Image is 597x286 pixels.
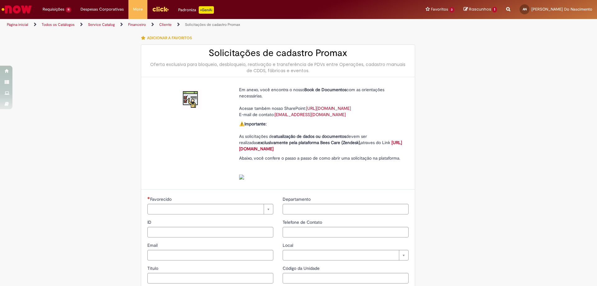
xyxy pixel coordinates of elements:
div: Padroniza [178,6,214,14]
div: Oferta exclusiva para bloqueio, desbloqueio, reativação e transferência de PDVs entre Operações, ... [147,61,409,74]
input: ID [147,227,273,237]
a: Limpar campo Favorecido [147,204,273,214]
span: AN [523,7,527,11]
input: Email [147,250,273,260]
span: 1 [492,7,497,12]
h2: Solicitações de cadastro Promax [147,48,409,58]
input: Departamento [283,204,409,214]
span: Local [283,242,294,248]
a: Financeiro [128,22,146,27]
a: Rascunhos [464,7,497,12]
img: Solicitações de cadastro Promax [181,90,201,110]
span: Rascunhos [469,6,491,12]
a: [EMAIL_ADDRESS][DOMAIN_NAME] [275,112,346,117]
a: Cliente [159,22,172,27]
span: [PERSON_NAME] Do Nascimento [531,7,592,12]
p: +GenAi [199,6,214,14]
span: Necessários - Favorecido [150,196,173,202]
a: [URL][DOMAIN_NAME] [306,105,351,111]
a: Todos os Catálogos [42,22,75,27]
a: Limpar campo Local [283,250,409,260]
ul: Trilhas de página [5,19,393,30]
span: Requisições [43,6,64,12]
span: More [133,6,143,12]
input: Telefone de Contato [283,227,409,237]
span: Código da Unidade [283,265,321,271]
input: Código da Unidade [283,273,409,284]
img: sys_attachment.do [239,175,244,180]
a: [URL][DOMAIN_NAME] [239,140,402,152]
img: click_logo_yellow_360x200.png [152,4,169,14]
span: Necessários [147,197,150,199]
strong: Importante: [244,121,266,127]
strong: atualização de dados ou documentos [274,134,346,139]
a: Página inicial [7,22,28,27]
span: Título [147,265,160,271]
span: Despesas Corporativas [81,6,124,12]
img: ServiceNow [1,3,33,16]
span: 11 [66,7,71,12]
span: Favoritos [431,6,448,12]
span: ID [147,219,153,225]
span: Email [147,242,159,248]
span: Adicionar a Favoritos [147,35,192,40]
strong: Book de Documentos [304,87,346,92]
span: Departamento [283,196,312,202]
p: ⚠️ As solicitações de devem ser realizadas atraves do Link [239,121,404,152]
p: Em anexo, você encontra o nosso com as orientações necessárias. Acesse também nosso SharePoint: E... [239,87,404,118]
a: Service Catalog [88,22,115,27]
a: Solicitações de cadastro Promax [185,22,240,27]
strong: exclusivamente pela plataforma Bees Care (Zendesk), [258,140,361,145]
span: 3 [449,7,455,12]
span: Telefone de Contato [283,219,323,225]
button: Adicionar a Favoritos [141,31,195,45]
input: Título [147,273,273,284]
p: Abaixo, você confere o passo a passo de como abrir uma solicitação na plataforma. [239,155,404,180]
